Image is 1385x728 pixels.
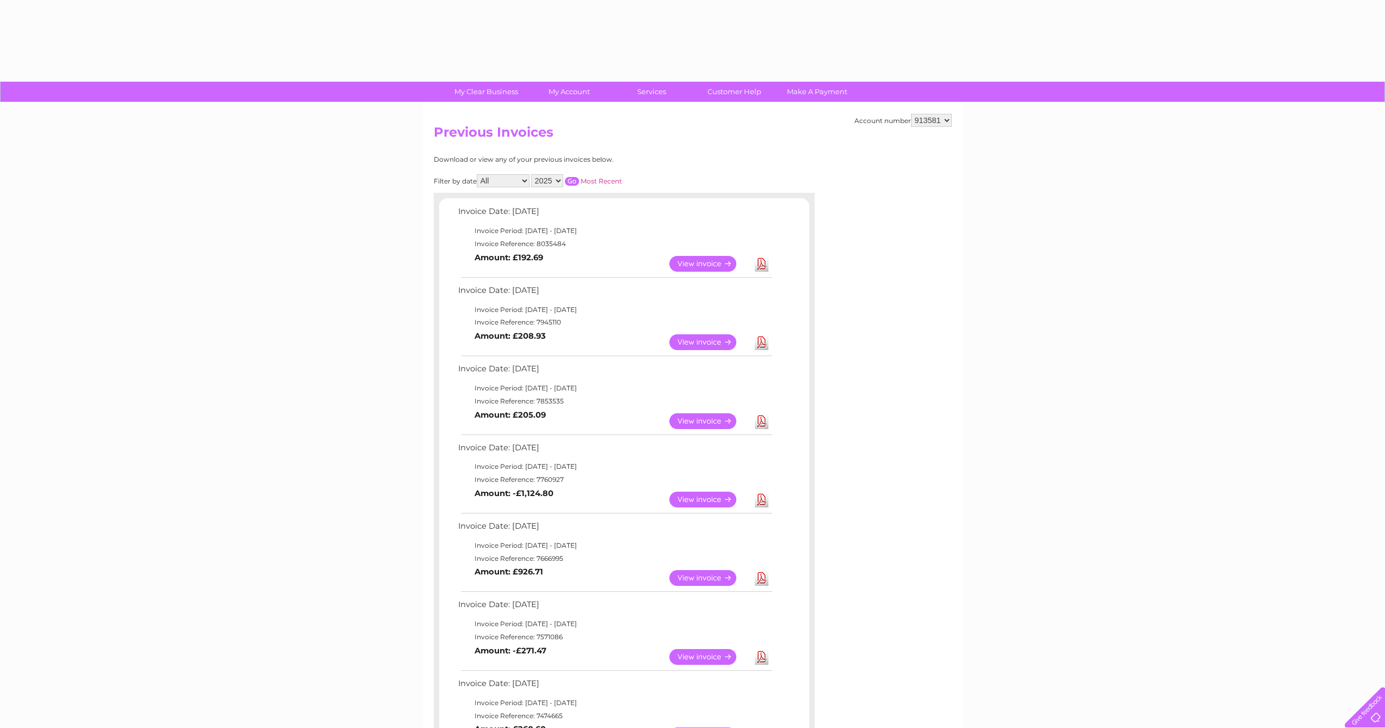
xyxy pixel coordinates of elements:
[455,224,774,237] td: Invoice Period: [DATE] - [DATE]
[475,331,546,341] b: Amount: £208.93
[455,617,774,631] td: Invoice Period: [DATE] - [DATE]
[607,82,697,102] a: Services
[475,410,546,420] b: Amount: £205.09
[455,696,774,709] td: Invoice Period: [DATE] - [DATE]
[455,237,774,250] td: Invoice Reference: 8035484
[455,204,774,224] td: Invoice Date: [DATE]
[434,174,719,187] div: Filter by date
[755,413,768,429] a: Download
[455,676,774,696] td: Invoice Date: [DATE]
[755,570,768,586] a: Download
[669,256,749,272] a: View
[455,441,774,461] td: Invoice Date: [DATE]
[581,177,622,185] a: Most Recent
[434,156,719,163] div: Download or view any of your previous invoices below.
[854,114,952,127] div: Account number
[441,82,531,102] a: My Clear Business
[455,316,774,329] td: Invoice Reference: 7945110
[669,413,749,429] a: View
[755,649,768,665] a: Download
[455,539,774,552] td: Invoice Period: [DATE] - [DATE]
[772,82,862,102] a: Make A Payment
[455,709,774,723] td: Invoice Reference: 7474665
[475,567,543,577] b: Amount: £926.71
[690,82,779,102] a: Customer Help
[475,646,546,656] b: Amount: -£271.47
[455,519,774,539] td: Invoice Date: [DATE]
[455,362,774,382] td: Invoice Date: [DATE]
[669,570,749,586] a: View
[755,256,768,272] a: Download
[669,492,749,507] a: View
[755,334,768,350] a: Download
[755,492,768,507] a: Download
[455,473,774,486] td: Invoice Reference: 7760927
[455,631,774,644] td: Invoice Reference: 7571086
[475,253,543,262] b: Amount: £192.69
[524,82,614,102] a: My Account
[669,334,749,350] a: View
[455,395,774,408] td: Invoice Reference: 7853535
[455,283,774,303] td: Invoice Date: [DATE]
[455,597,774,617] td: Invoice Date: [DATE]
[455,552,774,565] td: Invoice Reference: 7666995
[455,382,774,395] td: Invoice Period: [DATE] - [DATE]
[669,649,749,665] a: View
[434,125,952,145] h2: Previous Invoices
[455,460,774,473] td: Invoice Period: [DATE] - [DATE]
[475,488,553,498] b: Amount: -£1,124.80
[455,303,774,316] td: Invoice Period: [DATE] - [DATE]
